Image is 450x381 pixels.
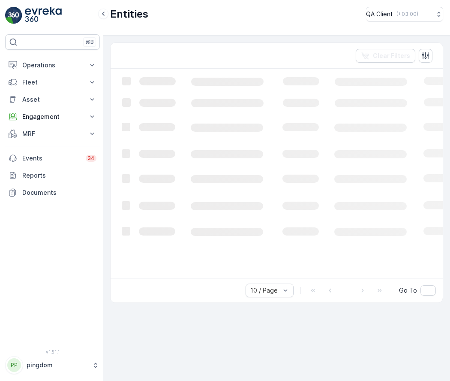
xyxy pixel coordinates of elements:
button: Clear Filters [356,49,415,63]
a: Documents [5,184,100,201]
img: logo_light-DOdMpM7g.png [25,7,62,24]
span: v 1.51.1 [5,349,100,354]
button: Operations [5,57,100,74]
p: QA Client [366,10,393,18]
p: MRF [22,130,83,138]
div: PP [7,358,21,372]
p: Clear Filters [373,51,410,60]
button: Engagement [5,108,100,125]
p: Asset [22,95,83,104]
p: Fleet [22,78,83,87]
span: Go To [399,286,417,295]
p: Documents [22,188,96,197]
p: Events [22,154,81,163]
button: Asset [5,91,100,108]
p: Reports [22,171,96,180]
button: MRF [5,125,100,142]
p: ⌘B [85,39,94,45]
button: QA Client(+03:00) [366,7,443,21]
p: pingdom [27,361,88,369]
button: PPpingdom [5,356,100,374]
a: Reports [5,167,100,184]
img: logo [5,7,22,24]
p: Engagement [22,112,83,121]
p: Entities [110,7,148,21]
p: Operations [22,61,83,70]
p: 34 [87,155,95,162]
p: ( +03:00 ) [396,11,418,18]
button: Fleet [5,74,100,91]
a: Events34 [5,150,100,167]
